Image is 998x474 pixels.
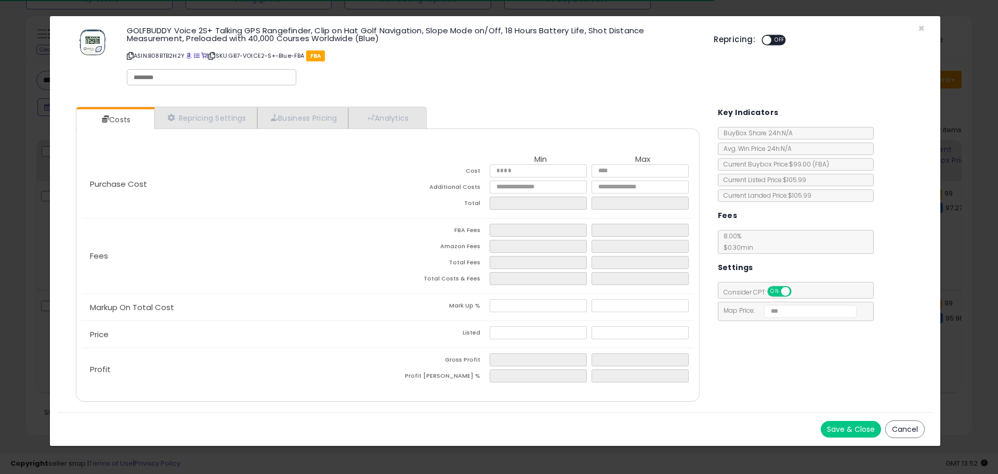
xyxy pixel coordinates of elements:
td: FBA Fees [388,224,490,240]
span: × [918,21,925,36]
td: Total [388,197,490,213]
span: BuyBox Share 24h: N/A [718,129,793,137]
a: All offer listings [194,52,200,60]
td: Cost [388,164,490,181]
span: ( FBA ) [812,160,829,169]
td: Amazon Fees [388,240,490,256]
span: 8.00 % [718,232,753,252]
th: Max [592,155,693,164]
span: $0.30 min [718,243,753,252]
span: OFF [790,287,806,296]
td: Mark Up % [388,299,490,315]
h5: Fees [718,209,738,222]
td: Total Costs & Fees [388,272,490,288]
a: Your listing only [201,52,207,60]
h5: Key Indicators [718,106,779,119]
a: Repricing Settings [154,107,257,129]
a: Costs [76,109,153,130]
h3: GOLFBUDDY Voice 2S+ Talking GPS Rangefinder, Clip on Hat Golf Navigation, Slope Mode on/Off, 18 H... [127,27,698,42]
button: Cancel [885,420,925,438]
span: Map Price: [718,306,857,315]
span: Current Landed Price: $105.99 [718,191,811,200]
h5: Repricing: [714,35,755,44]
a: Analytics [348,107,425,129]
p: ASIN: B08BTB2H2Y | SKU: GB7-VOICE2-S+-Blue-FBA [127,47,698,64]
td: Total Fees [388,256,490,272]
p: Fees [82,252,388,260]
p: Purchase Cost [82,180,388,188]
a: BuyBox page [186,52,192,60]
a: Business Pricing [257,107,348,129]
button: Save & Close [821,421,881,438]
h5: Settings [718,261,753,274]
p: Price [82,330,388,339]
img: 4179c13Z3QL._SL60_.jpg [77,27,108,58]
span: Current Buybox Price: [718,160,829,169]
td: Additional Costs [388,181,490,197]
span: Avg. Win Price 24h: N/A [718,144,792,153]
p: Profit [82,365,388,374]
span: FBA [306,50,325,61]
th: Min [490,155,592,164]
p: Markup On Total Cost [82,303,388,312]
td: Listed [388,326,490,342]
span: $99.00 [789,160,829,169]
td: Gross Profit [388,353,490,369]
td: Profit [PERSON_NAME] % [388,369,490,386]
span: OFF [771,36,788,45]
span: Current Listed Price: $105.99 [718,175,806,184]
span: ON [768,287,781,296]
span: Consider CPT: [718,288,805,297]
